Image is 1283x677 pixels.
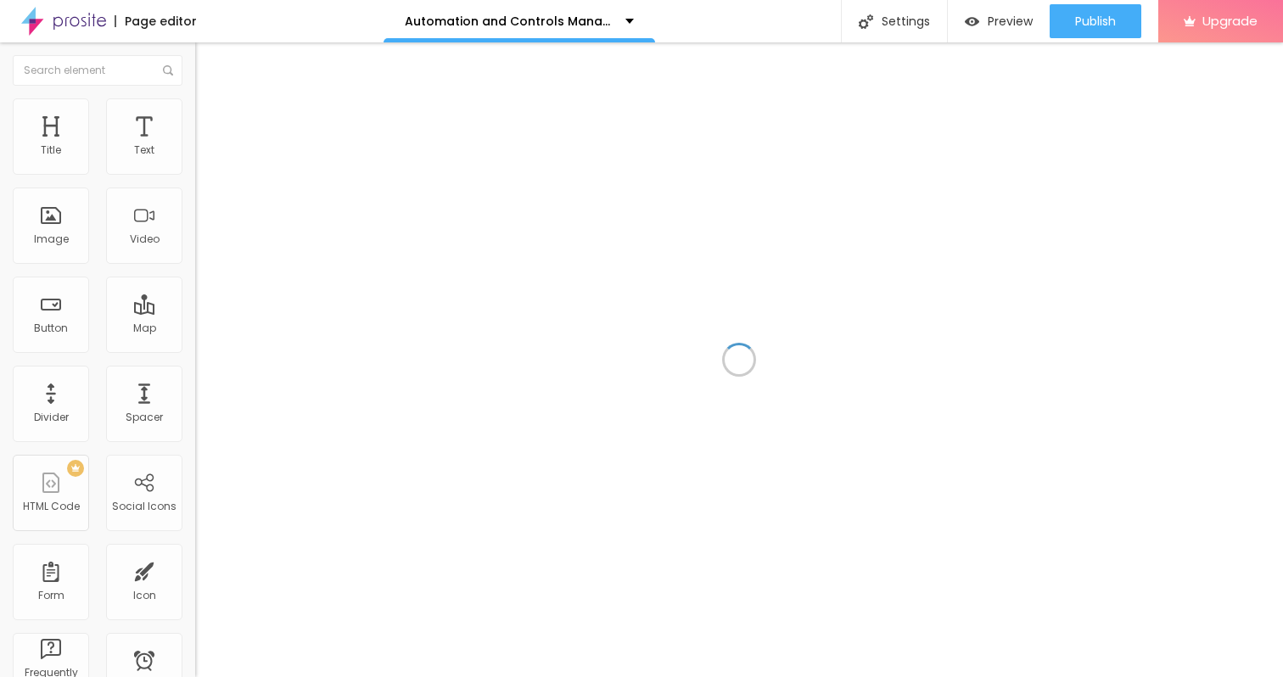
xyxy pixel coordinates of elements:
p: Automation and Controls Manager [405,15,613,27]
div: Page editor [115,15,197,27]
div: Map [133,322,156,334]
div: Divider [34,411,69,423]
div: Social Icons [112,501,176,512]
span: Preview [988,14,1033,28]
div: Text [134,144,154,156]
button: Preview [948,4,1050,38]
div: Image [34,233,69,245]
span: Publish [1075,14,1116,28]
div: Spacer [126,411,163,423]
div: Title [41,144,61,156]
input: Search element [13,55,182,86]
div: Video [130,233,160,245]
span: Upgrade [1202,14,1258,28]
button: Publish [1050,4,1141,38]
img: Icone [163,65,173,76]
div: Icon [133,590,156,601]
div: HTML Code [23,501,80,512]
img: Icone [859,14,873,29]
div: Form [38,590,64,601]
div: Button [34,322,68,334]
img: view-1.svg [965,14,979,29]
